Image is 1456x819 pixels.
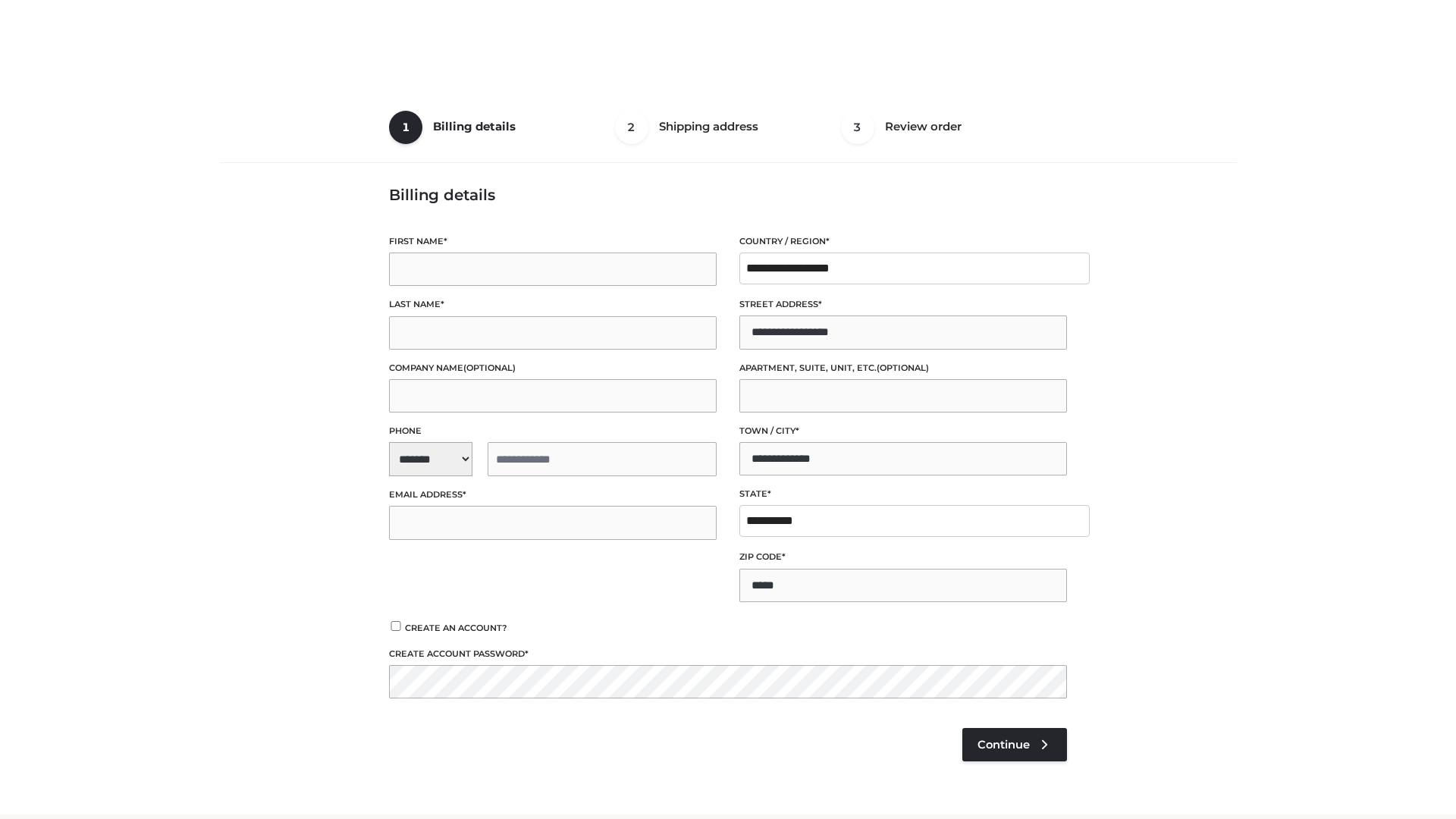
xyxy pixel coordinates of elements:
[841,111,874,144] span: 3
[389,186,1067,204] h3: Billing details
[405,623,507,633] span: Create an account?
[877,362,929,373] span: (optional)
[389,621,403,631] input: Create an account?
[739,550,1067,564] label: ZIP Code
[389,647,1067,661] label: Create account password
[739,424,1067,438] label: Town / City
[463,362,516,373] span: (optional)
[739,361,1067,375] label: Apartment, suite, unit, etc.
[739,487,1067,501] label: State
[977,738,1030,752] span: Continue
[389,361,717,375] label: Company name
[389,297,717,312] label: Last name
[962,728,1067,761] a: Continue
[389,111,422,144] span: 1
[659,119,758,133] span: Shipping address
[739,234,1067,249] label: Country / Region
[739,297,1067,312] label: Street address
[389,234,717,249] label: First name
[885,119,962,133] span: Review order
[389,488,717,502] label: Email address
[615,111,648,144] span: 2
[389,424,717,438] label: Phone
[433,119,516,133] span: Billing details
